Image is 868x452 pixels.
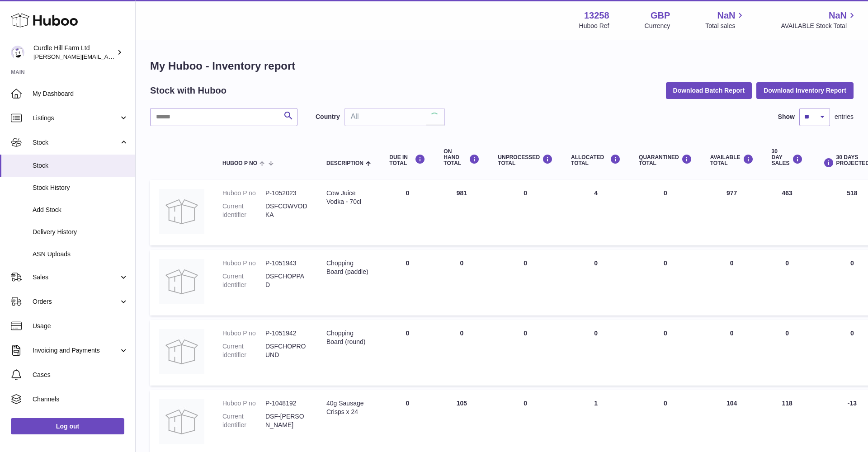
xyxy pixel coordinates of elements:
[11,418,124,434] a: Log out
[159,329,204,374] img: product image
[664,330,667,337] span: 0
[33,297,119,306] span: Orders
[265,329,308,338] dd: P-1051942
[705,22,745,30] span: Total sales
[664,189,667,197] span: 0
[33,53,181,60] span: [PERSON_NAME][EMAIL_ADDRESS][DOMAIN_NAME]
[326,399,371,416] div: 40g Sausage Crisps x 24
[326,259,371,276] div: Chopping Board (paddle)
[443,149,480,167] div: ON HAND Total
[562,250,630,315] td: 0
[705,9,745,30] a: NaN Total sales
[701,250,763,315] td: 0
[763,320,812,386] td: 0
[772,149,803,167] div: 30 DAY SALES
[326,160,363,166] span: Description
[489,250,562,315] td: 0
[562,180,630,245] td: 4
[222,412,265,429] dt: Current identifier
[664,259,667,267] span: 0
[380,180,434,245] td: 0
[265,189,308,198] dd: P-1052023
[434,320,489,386] td: 0
[150,59,854,73] h1: My Huboo - Inventory report
[33,228,128,236] span: Delivery History
[434,180,489,245] td: 981
[265,412,308,429] dd: DSF-[PERSON_NAME]
[33,44,115,61] div: Curdle Hill Farm Ltd
[222,259,265,268] dt: Huboo P no
[33,138,119,147] span: Stock
[434,250,489,315] td: 0
[33,206,128,214] span: Add Stock
[701,180,763,245] td: 977
[33,89,128,98] span: My Dashboard
[159,189,204,234] img: product image
[584,9,609,22] strong: 13258
[33,346,119,355] span: Invoicing and Payments
[579,22,609,30] div: Huboo Ref
[222,202,265,219] dt: Current identifier
[33,184,128,192] span: Stock History
[835,113,854,121] span: entries
[326,329,371,346] div: Chopping Board (round)
[265,272,308,289] dd: DSFCHOPPAD
[33,395,128,404] span: Channels
[159,399,204,444] img: product image
[222,329,265,338] dt: Huboo P no
[33,371,128,379] span: Cases
[222,189,265,198] dt: Huboo P no
[489,320,562,386] td: 0
[829,9,847,22] span: NaN
[781,22,857,30] span: AVAILABLE Stock Total
[717,9,735,22] span: NaN
[33,114,119,122] span: Listings
[710,154,754,166] div: AVAILABLE Total
[781,9,857,30] a: NaN AVAILABLE Stock Total
[651,9,670,22] strong: GBP
[33,273,119,282] span: Sales
[316,113,340,121] label: Country
[11,46,24,59] img: miranda@diddlysquatfarmshop.com
[756,82,854,99] button: Download Inventory Report
[489,180,562,245] td: 0
[33,161,128,170] span: Stock
[222,272,265,289] dt: Current identifier
[265,202,308,219] dd: DSFCOWVODKA
[150,85,226,97] h2: Stock with Huboo
[498,154,553,166] div: UNPROCESSED Total
[645,22,670,30] div: Currency
[159,259,204,304] img: product image
[265,399,308,408] dd: P-1048192
[664,400,667,407] span: 0
[33,322,128,330] span: Usage
[380,320,434,386] td: 0
[33,250,128,259] span: ASN Uploads
[763,180,812,245] td: 463
[763,250,812,315] td: 0
[326,189,371,206] div: Cow Juice Vodka - 70cl
[265,259,308,268] dd: P-1051943
[222,342,265,359] dt: Current identifier
[701,320,763,386] td: 0
[265,342,308,359] dd: DSFCHOPROUND
[222,160,257,166] span: Huboo P no
[666,82,752,99] button: Download Batch Report
[380,250,434,315] td: 0
[389,154,425,166] div: DUE IN TOTAL
[571,154,621,166] div: ALLOCATED Total
[778,113,795,121] label: Show
[639,154,692,166] div: QUARANTINED Total
[562,320,630,386] td: 0
[222,399,265,408] dt: Huboo P no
